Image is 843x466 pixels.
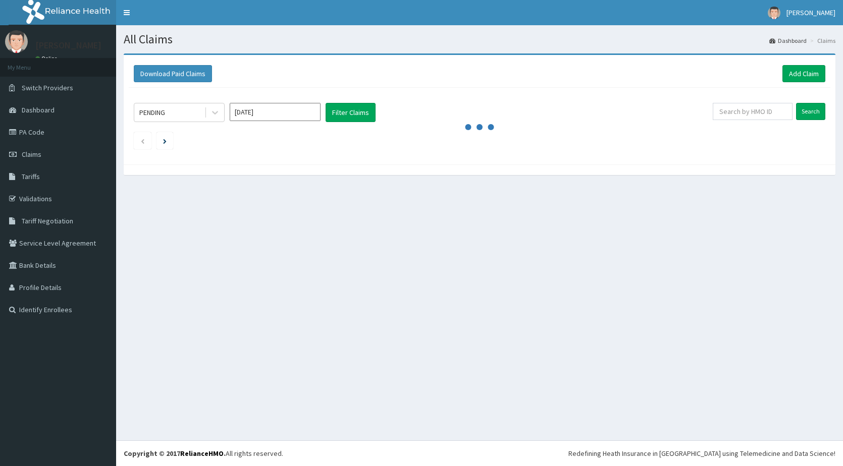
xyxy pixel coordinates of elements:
img: User Image [768,7,780,19]
span: Dashboard [22,105,55,114]
img: User Image [5,30,28,53]
h1: All Claims [124,33,835,46]
input: Search [796,103,825,120]
a: RelianceHMO [180,449,224,458]
svg: audio-loading [464,112,495,142]
button: Download Paid Claims [134,65,212,82]
strong: Copyright © 2017 . [124,449,226,458]
span: Tariffs [22,172,40,181]
a: Online [35,55,60,62]
a: Next page [163,136,167,145]
p: [PERSON_NAME] [35,41,101,50]
span: [PERSON_NAME] [786,8,835,17]
span: Switch Providers [22,83,73,92]
div: Redefining Heath Insurance in [GEOGRAPHIC_DATA] using Telemedicine and Data Science! [568,448,835,458]
input: Select Month and Year [230,103,321,121]
a: Dashboard [769,36,807,45]
span: Claims [22,150,41,159]
a: Add Claim [782,65,825,82]
div: PENDING [139,107,165,118]
button: Filter Claims [326,103,376,122]
li: Claims [808,36,835,45]
input: Search by HMO ID [713,103,793,120]
a: Previous page [140,136,145,145]
span: Tariff Negotiation [22,216,73,225]
footer: All rights reserved. [116,440,843,466]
